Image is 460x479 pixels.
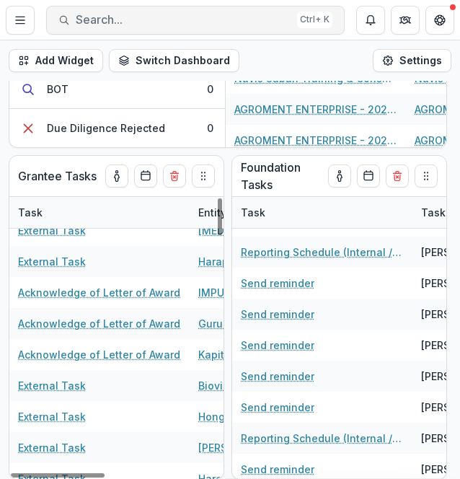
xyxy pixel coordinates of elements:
a: Send reminder [241,307,314,322]
a: Acknowledge of Letter of Award [18,347,180,362]
div: Ctrl + K [297,12,332,27]
p: Foundation Tasks [241,159,328,193]
a: [MEDICAL_DATA] Eco Green Products Sdn Bhd [198,223,361,238]
button: Delete card [163,164,186,188]
button: Drag [192,164,215,188]
button: Calendar [134,164,157,188]
button: toggle-assigned-to-me [328,164,351,188]
div: Task [232,197,412,228]
a: AGROMENT ENTERPRISE - 2025 - HSEF2025 - SCENIC (1) [234,102,397,117]
a: IMPULS INOVATIF ENTERPRISE [198,285,350,300]
a: Send reminder [241,400,314,415]
button: Calendar [357,164,380,188]
button: Notifications [356,6,385,35]
button: Drag [415,164,438,188]
button: Toggle Menu [6,6,35,35]
a: Guru Xcelerator Sdn Bhd [198,316,322,331]
a: External Task [18,254,86,269]
a: Hong Xin Food Sdn Bhd [198,409,316,424]
a: External Task [18,223,86,238]
button: Add Widget [9,49,103,72]
p: Grantee Tasks [18,167,97,185]
div: 0 [207,82,213,97]
a: Reporting Schedule (Internal / External) [241,245,404,260]
div: Entity [190,197,370,228]
a: Send reminder [241,462,314,477]
button: Delete card [386,164,409,188]
a: Send reminder [241,338,314,353]
a: Kapitani Sdn Bhd [198,347,285,362]
button: BOT0 [9,70,225,109]
a: Reporting Schedule (Internal / External) [241,431,404,446]
a: Send reminder [241,276,314,291]
div: Entity [190,205,235,220]
button: Get Help [425,6,454,35]
a: Biovisma Sdn Bhd [198,378,288,393]
div: Task [9,205,51,220]
a: AGROMENT ENTERPRISE - 2025 - HSEF2025 - SCENIC (1) [234,133,397,148]
div: Due Diligence Rejected [47,120,165,136]
div: Task [232,205,274,220]
button: toggle-assigned-to-me [105,164,128,188]
div: BOT [47,82,68,97]
a: External Task [18,440,86,455]
div: Task [9,197,190,228]
button: Due Diligence Rejected0 [9,109,225,147]
a: Send reminder [241,369,314,384]
button: Settings [373,49,451,72]
div: 0 [207,120,213,136]
a: Acknowledge of Letter of Award [18,285,180,300]
button: Search... [46,6,345,35]
button: Switch Dashboard [109,49,239,72]
a: [PERSON_NAME] [198,440,280,455]
span: Search... [76,13,291,27]
a: External Task [18,409,86,424]
a: External Task [18,378,86,393]
button: Partners [391,6,420,35]
a: Harapan Anak Urang Sarawak Sdn Bhd [198,254,361,269]
a: Acknowledge of Letter of Award [18,316,180,331]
